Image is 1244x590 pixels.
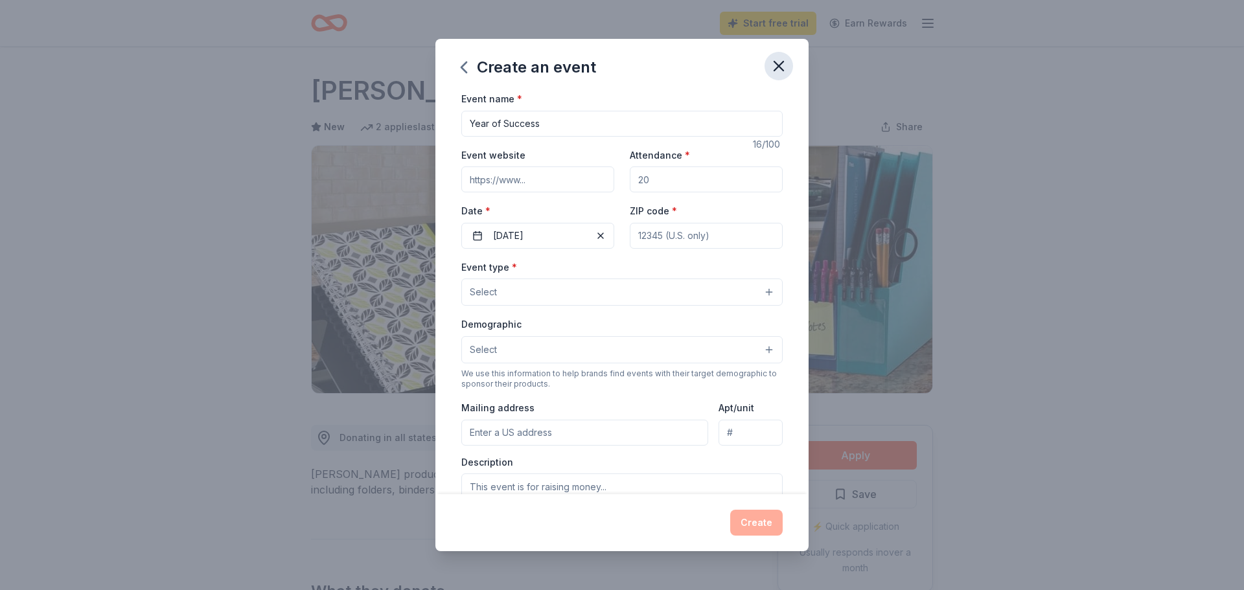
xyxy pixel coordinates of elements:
[470,284,497,300] span: Select
[461,149,525,162] label: Event website
[461,205,614,218] label: Date
[461,93,522,106] label: Event name
[461,402,535,414] label: Mailing address
[461,261,517,274] label: Event type
[461,369,783,389] div: We use this information to help brands find events with their target demographic to sponsor their...
[719,402,754,414] label: Apt/unit
[461,57,596,78] div: Create an event
[470,342,497,357] span: Select
[630,149,690,162] label: Attendance
[461,278,783,306] button: Select
[630,223,783,249] input: 12345 (U.S. only)
[461,456,513,469] label: Description
[630,166,783,192] input: 20
[630,205,677,218] label: ZIP code
[461,318,522,331] label: Demographic
[719,420,783,446] input: #
[753,137,783,152] div: 16 /100
[461,111,783,137] input: Spring Fundraiser
[461,223,614,249] button: [DATE]
[461,336,783,363] button: Select
[461,420,708,446] input: Enter a US address
[461,166,614,192] input: https://www...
